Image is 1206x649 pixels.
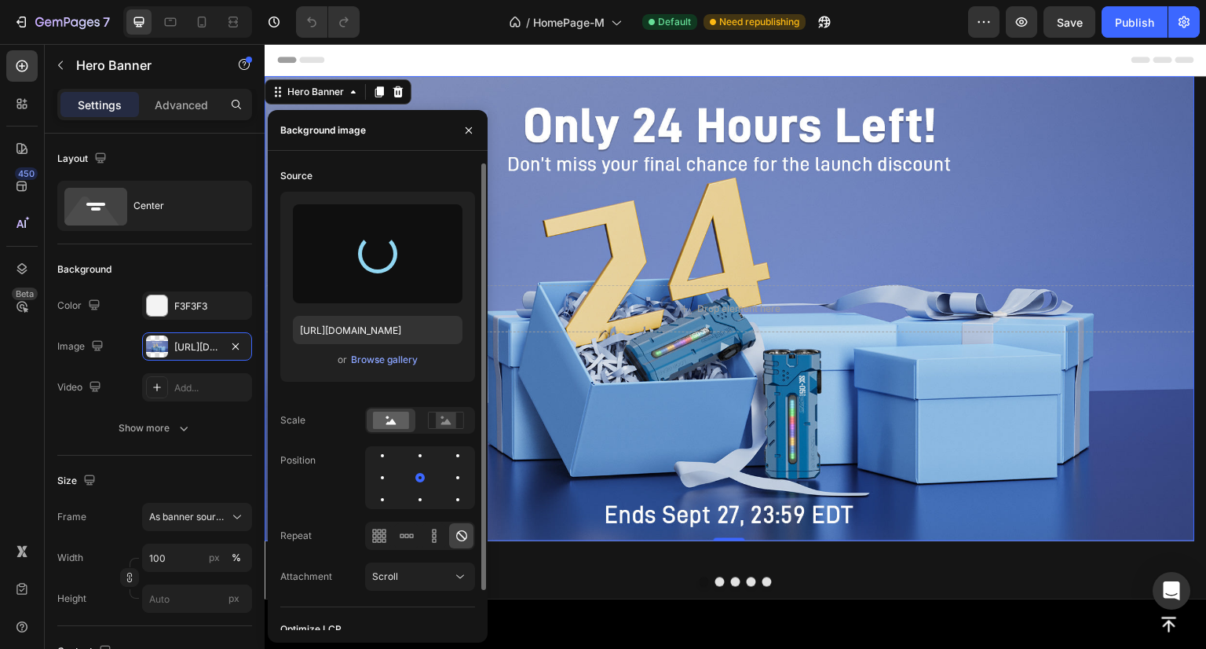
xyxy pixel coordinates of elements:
[280,169,312,183] div: Source
[174,340,220,354] div: [URL][DOMAIN_NAME]
[280,570,332,584] div: Attachment
[209,551,220,565] div: px
[155,97,208,113] p: Advanced
[280,622,342,636] div: Optimize LCP
[372,570,398,582] span: Scroll
[227,548,246,567] button: px
[57,471,99,492] div: Size
[12,288,38,300] div: Beta
[57,414,252,442] button: Show more
[351,353,418,367] div: Browse gallery
[658,15,691,29] span: Default
[1102,6,1168,38] button: Publish
[433,258,516,271] div: Drop element here
[265,44,1206,649] iframe: Design area
[57,262,111,277] div: Background
[228,592,239,604] span: px
[57,295,104,317] div: Color
[119,420,192,436] div: Show more
[365,563,475,591] button: Scroll
[76,56,210,75] p: Hero Banner
[719,15,799,29] span: Need republishing
[133,188,229,224] div: Center
[6,6,117,38] button: 7
[435,533,444,543] button: Dot
[57,148,110,170] div: Layout
[296,6,360,38] div: Undo/Redo
[451,533,460,543] button: Dot
[280,123,366,137] div: Background image
[498,533,507,543] button: Dot
[293,316,462,344] input: https://example.com/image.jpg
[78,97,122,113] p: Settings
[232,551,241,565] div: %
[20,41,82,55] div: Hero Banner
[174,299,248,313] div: F3F3F3
[1043,6,1095,38] button: Save
[142,503,252,531] button: As banner source
[57,551,83,565] label: Width
[142,585,252,613] input: px
[57,592,86,606] label: Height
[280,453,316,467] div: Position
[174,381,248,395] div: Add...
[57,510,86,524] label: Frame
[338,350,347,369] span: or
[1153,572,1190,610] div: Open Intercom Messenger
[533,14,605,31] span: HomePage-M
[1057,16,1083,29] span: Save
[149,510,226,524] span: As banner source
[57,377,104,398] div: Video
[466,533,476,543] button: Dot
[350,352,418,368] button: Browse gallery
[1115,14,1154,31] div: Publish
[15,167,38,180] div: 450
[57,336,107,357] div: Image
[142,544,252,572] input: px%
[205,548,224,567] button: %
[526,14,530,31] span: /
[482,533,492,543] button: Dot
[103,13,110,31] p: 7
[280,529,312,543] div: Repeat
[280,413,305,427] div: Scale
